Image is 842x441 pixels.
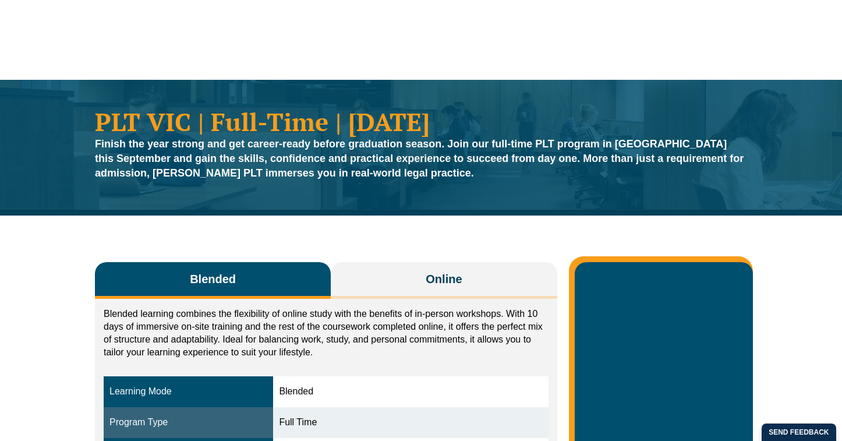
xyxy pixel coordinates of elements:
div: Program Type [109,416,267,429]
div: Learning Mode [109,385,267,398]
div: Full Time [279,416,542,429]
strong: Finish the year strong and get career-ready before graduation season. Join our full-time PLT prog... [95,138,744,179]
p: Blended learning combines the flexibility of online study with the benefits of in-person workshop... [104,308,549,359]
div: Blended [279,385,542,398]
span: Blended [190,271,236,287]
h1: PLT VIC | Full-Time | [DATE] [95,109,747,134]
span: Online [426,271,462,287]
